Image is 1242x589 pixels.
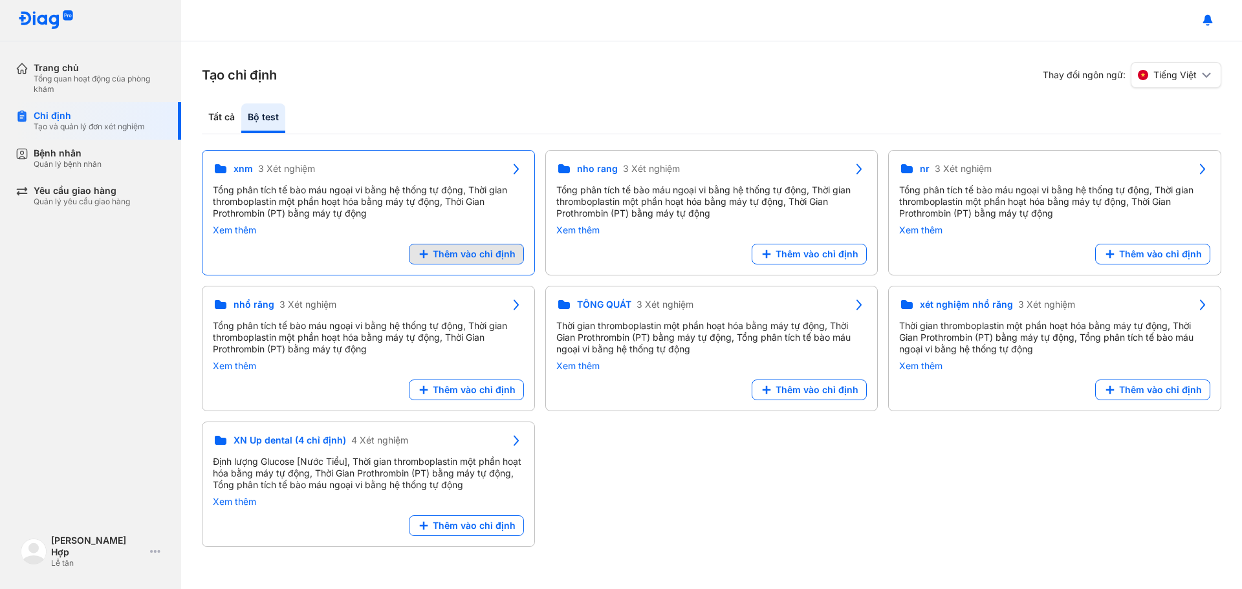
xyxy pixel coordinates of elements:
[776,384,858,396] span: Thêm vào chỉ định
[920,299,1013,310] span: xét nghiệm nhổ răng
[234,163,253,175] span: xnm
[213,496,524,508] div: Xem thêm
[920,163,930,175] span: nr
[21,539,47,564] img: logo
[34,185,130,197] div: Yêu cầu giao hàng
[577,163,618,175] span: nho rang
[1095,380,1210,400] button: Thêm vào chỉ định
[1119,248,1202,260] span: Thêm vào chỉ định
[433,520,516,531] span: Thêm vào chỉ định
[34,122,145,132] div: Tạo và quản lý đơn xét nghiệm
[351,434,408,446] span: 4 Xét nghiệm
[258,163,315,175] span: 3 Xét nghiệm
[34,74,166,94] div: Tổng quan hoạt động của phòng khám
[213,184,524,219] div: Tổng phân tích tế bào máu ngoại vi bằng hệ thống tự động, Thời gian thromboplastin một phần hoạt ...
[34,110,145,122] div: Chỉ định
[409,515,524,536] button: Thêm vào chỉ định
[1043,62,1221,88] div: Thay đổi ngôn ngữ:
[34,159,102,169] div: Quản lý bệnh nhân
[409,244,524,264] button: Thêm vào chỉ định
[51,535,145,558] div: [PERSON_NAME] Hợp
[556,184,867,219] div: Tổng phân tích tế bào máu ngoại vi bằng hệ thống tự động, Thời gian thromboplastin một phần hoạt ...
[556,360,867,372] div: Xem thêm
[776,248,858,260] span: Thêm vào chỉ định
[556,224,867,236] div: Xem thêm
[577,299,631,310] span: TỔNG QUÁT
[935,163,992,175] span: 3 Xét nghiệm
[1018,299,1075,310] span: 3 Xét nghiệm
[637,299,693,310] span: 3 Xét nghiệm
[752,244,867,264] button: Thêm vào chỉ định
[556,320,867,355] div: Thời gian thromboplastin một phần hoạt hóa bằng máy tự động, Thời Gian Prothrombin (PT) bằng máy ...
[34,147,102,159] div: Bệnh nhân
[213,320,524,355] div: Tổng phân tích tế bào máu ngoại vi bằng hệ thống tự động, Thời gian thromboplastin một phần hoạt ...
[899,184,1210,219] div: Tổng phân tích tế bào máu ngoại vi bằng hệ thống tự động, Thời gian thromboplastin một phần hoạt ...
[234,434,346,446] span: XN Up dental (4 chỉ định)
[213,456,524,491] div: Định lượng Glucose [Nước Tiểu], Thời gian thromboplastin một phần hoạt hóa bằng máy tự động, Thời...
[234,299,274,310] span: nhổ răng
[241,103,285,133] div: Bộ test
[51,558,145,568] div: Lễ tân
[202,103,241,133] div: Tất cả
[752,380,867,400] button: Thêm vào chỉ định
[623,163,680,175] span: 3 Xét nghiệm
[409,380,524,400] button: Thêm vào chỉ định
[899,224,1210,236] div: Xem thêm
[433,248,516,260] span: Thêm vào chỉ định
[1095,244,1210,264] button: Thêm vào chỉ định
[899,320,1210,355] div: Thời gian thromboplastin một phần hoạt hóa bằng máy tự động, Thời Gian Prothrombin (PT) bằng máy ...
[34,197,130,207] div: Quản lý yêu cầu giao hàng
[18,10,74,30] img: logo
[1119,384,1202,396] span: Thêm vào chỉ định
[34,62,166,74] div: Trang chủ
[899,360,1210,372] div: Xem thêm
[433,384,516,396] span: Thêm vào chỉ định
[213,224,524,236] div: Xem thêm
[279,299,336,310] span: 3 Xét nghiệm
[202,66,277,84] h3: Tạo chỉ định
[213,360,524,372] div: Xem thêm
